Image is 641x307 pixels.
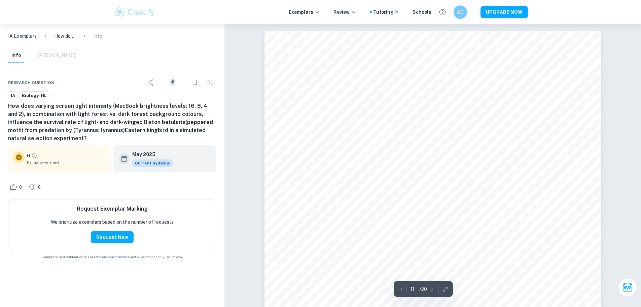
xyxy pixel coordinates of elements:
[27,152,30,159] p: 6
[373,8,399,16] a: Tutoring
[420,285,427,293] p: / 20
[91,231,134,243] button: Request Now
[77,205,148,213] h6: Request Exemplar Marking
[188,76,202,89] div: Bookmark
[8,92,17,99] span: IA
[93,32,102,40] p: Info
[34,184,44,191] span: 0
[159,74,187,91] div: Download
[15,184,26,191] span: 0
[8,91,18,100] a: IA
[454,5,467,19] button: AD
[31,153,37,159] a: Grade partially verified
[51,218,174,226] p: We prioritize exemplars based on the number of requests
[8,32,37,40] a: IA Exemplars
[144,76,157,89] div: Share
[437,6,448,18] button: Help and Feedback
[27,159,105,165] span: Partially verified
[54,32,76,40] p: How does varying screen light intensity (MacBook brightness levels: 16, 8, 4, and 2), in combinat...
[333,8,356,16] p: Review
[8,182,26,192] div: Like
[27,182,44,192] div: Dislike
[618,278,637,297] button: Ask Clai
[132,159,173,167] div: This exemplar is based on the current syllabus. Feel free to refer to it for inspiration/ideas wh...
[203,76,216,89] div: Report issue
[132,151,167,158] h6: May 2025
[8,254,216,259] span: Example of past student work. For reference on structure and expectations only. Do not copy.
[480,6,528,18] button: UPGRADE NOW
[113,5,156,19] img: Clastify logo
[132,159,173,167] span: Current Syllabus
[20,92,49,99] span: Biology-HL
[8,80,55,86] span: Research question
[456,8,464,16] h6: AD
[8,102,216,143] h6: How does varying screen light intensity (MacBook brightness levels: 16, 8, 4, and 2), in combinat...
[19,91,49,100] a: Biology-HL
[289,8,320,16] p: Exemplars
[413,8,431,16] a: Schools
[8,48,24,63] button: Info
